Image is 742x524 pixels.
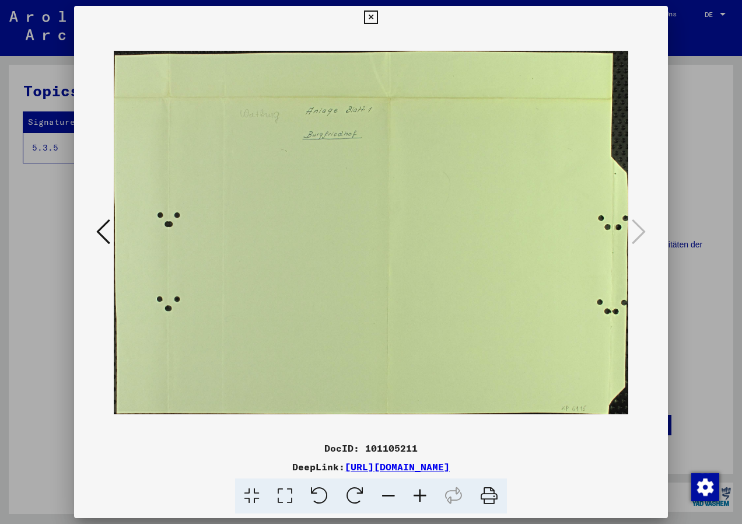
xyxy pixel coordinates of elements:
img: Zustimmung ändern [691,473,719,501]
div: DocID: 101105211 [74,441,668,455]
div: Zustimmung ändern [691,473,719,501]
a: [URL][DOMAIN_NAME] [345,461,450,473]
img: 002.jpg [114,29,628,436]
div: DeepLink: [74,460,668,474]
